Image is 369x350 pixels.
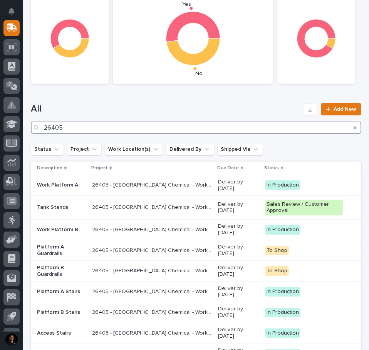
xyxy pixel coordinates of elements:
p: 26405 - [GEOGRAPHIC_DATA] Chemical - Work Platform [92,180,213,188]
tr: Work Platform B26405 - [GEOGRAPHIC_DATA] Chemical - Work Platform26405 - [GEOGRAPHIC_DATA] Chemic... [31,219,361,240]
p: Project [91,164,107,172]
p: 26405 - [GEOGRAPHIC_DATA] Chemical - Work Platform [92,203,213,211]
p: Platform B Stairs [37,309,86,316]
text: Yes [182,2,191,7]
div: In Production [265,308,300,317]
tr: Platform A Guardrails26405 - [GEOGRAPHIC_DATA] Chemical - Work Platform26405 - [GEOGRAPHIC_DATA] ... [31,240,361,261]
span: Add New [334,107,356,112]
tr: Access Stairs26405 - [GEOGRAPHIC_DATA] Chemical - Work Platform26405 - [GEOGRAPHIC_DATA] Chemical... [31,323,361,343]
p: 26405 - [GEOGRAPHIC_DATA] Chemical - Work Platform [92,246,213,254]
p: Deliver by [DATE] [218,285,259,298]
p: Description [37,164,62,172]
tr: Work Platform A26405 - [GEOGRAPHIC_DATA] Chemical - Work Platform26405 - [GEOGRAPHIC_DATA] Chemic... [31,175,361,196]
p: Platform A Stairs [37,288,86,295]
p: Access Stairs [37,330,86,337]
div: In Production [265,328,300,338]
div: To Shop [265,266,289,276]
p: 26405 - [GEOGRAPHIC_DATA] Chemical - Work Platform [92,308,213,316]
p: Deliver by [DATE] [218,265,259,278]
tr: Platform B Guardrails26405 - [GEOGRAPHIC_DATA] Chemical - Work Platform26405 - [GEOGRAPHIC_DATA] ... [31,261,361,282]
div: In Production [265,225,300,235]
tr: Platform B Stairs26405 - [GEOGRAPHIC_DATA] Chemical - Work Platform26405 - [GEOGRAPHIC_DATA] Chem... [31,302,361,323]
button: Work Location(s) [105,143,163,155]
p: 26405 - [GEOGRAPHIC_DATA] Chemical - Work Platform [92,225,213,233]
p: Tank Stands [37,204,86,211]
button: users-avatar [3,332,20,348]
p: 26405 - [GEOGRAPHIC_DATA] Chemical - Work Platform [92,287,213,295]
div: In Production [265,287,300,297]
p: Status [264,164,279,172]
button: Shipped Via [217,143,263,155]
p: Deliver by [DATE] [218,327,259,340]
p: 26405 - [GEOGRAPHIC_DATA] Chemical - Work Platform [92,266,213,274]
h1: All [31,103,301,115]
p: 26405 - [GEOGRAPHIC_DATA] Chemical - Work Platform [92,328,213,337]
p: Due Date [217,164,239,172]
div: In Production [265,180,300,190]
p: Deliver by [DATE] [218,244,259,257]
p: Deliver by [DATE] [218,201,259,214]
p: Platform A Guardrails [37,244,86,257]
div: To Shop [265,246,289,255]
p: Deliver by [DATE] [218,179,259,192]
p: Platform B Guardrails [37,265,86,278]
p: Work Platform B [37,227,86,233]
button: Notifications [3,3,20,19]
a: Add New [321,103,361,115]
button: Project [67,143,102,155]
tr: Tank Stands26405 - [GEOGRAPHIC_DATA] Chemical - Work Platform26405 - [GEOGRAPHIC_DATA] Chemical -... [31,195,361,219]
div: Notifications [10,8,20,20]
p: Deliver by [DATE] [218,306,259,319]
div: Sales Review / Customer Approval [265,200,343,216]
p: Work Platform A [37,182,86,188]
p: Deliver by [DATE] [218,223,259,236]
text: No [195,71,203,76]
button: Status [31,143,64,155]
button: Delivered By [166,143,214,155]
tr: Platform A Stairs26405 - [GEOGRAPHIC_DATA] Chemical - Work Platform26405 - [GEOGRAPHIC_DATA] Chem... [31,282,361,302]
input: Search [31,122,361,134]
